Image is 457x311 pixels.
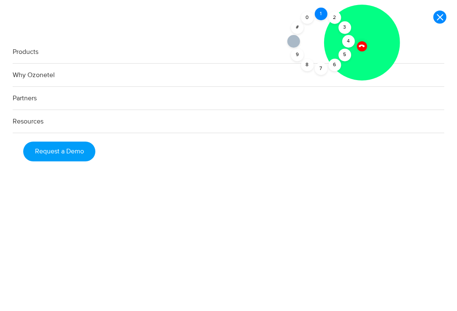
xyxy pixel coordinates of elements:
[342,35,355,48] div: 4
[13,110,444,133] a: Resources
[291,49,303,62] div: 9
[315,8,327,20] div: 1
[301,11,314,24] div: 0
[328,11,341,24] div: 2
[291,21,303,34] div: #
[13,40,444,64] a: Products
[328,59,341,71] div: 6
[13,64,444,87] a: Why Ozonetel
[301,59,314,71] div: 8
[315,62,327,75] div: 7
[338,21,351,34] div: 3
[13,87,444,110] a: Partners
[23,142,95,161] a: Request a Demo
[338,49,351,62] div: 5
